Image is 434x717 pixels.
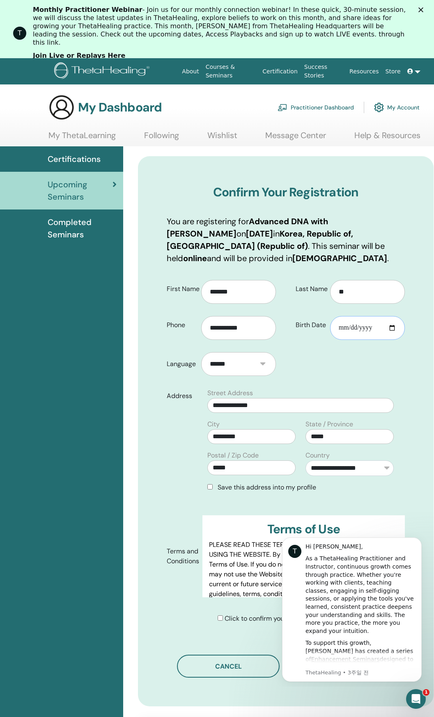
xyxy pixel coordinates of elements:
a: Enhancement Seminars [41,126,110,132]
a: Help & Resources [354,130,420,146]
span: Completed Seminars [48,216,117,241]
span: 1 [423,689,429,696]
div: To support this growth, [PERSON_NAME] has created a series of designed to help you refine your kn... [36,109,146,198]
label: Phone [161,317,201,333]
a: Certification [259,64,301,79]
a: Practitioner Dashboard [278,98,354,116]
img: chalkboard-teacher.svg [278,104,287,111]
label: Language [161,356,201,372]
a: Join Live or Replays Here [33,52,125,61]
a: About [179,64,202,79]
img: generic-user-icon.jpg [48,94,75,121]
a: Wishlist [207,130,237,146]
b: [DATE] [246,228,273,239]
label: Birth Date [289,317,330,333]
label: First Name [161,281,201,297]
div: 닫기 [418,7,427,12]
p: PLEASE READ THESE TERMS OF USE CAREFULLY BEFORE USING THE WEBSITE. By using the Website, you agre... [209,540,398,628]
b: [DEMOGRAPHIC_DATA] [292,253,387,264]
a: Store [382,64,404,79]
h3: Terms of Use [209,522,398,537]
a: Courses & Seminars [202,59,259,83]
div: Profile image for ThetaHealing [13,27,26,40]
b: Monthly Practitioner Webinar [33,6,142,14]
label: Address [161,388,202,404]
h3: My Dashboard [78,100,162,115]
a: My ThetaLearning [48,130,116,146]
label: Country [305,451,330,460]
a: Following [144,130,179,146]
div: - Join us for our monthly connection webinar! In these quick, 30-minute session, we will discuss ... [33,6,408,47]
label: Last Name [289,281,330,297]
label: Street Address [207,388,253,398]
b: online [183,253,207,264]
a: Resources [346,64,382,79]
label: Terms and Conditions [161,544,202,569]
button: Cancel [177,655,280,678]
iframe: Intercom notifications 메시지 [270,530,434,687]
p: Message from ThetaHealing, sent 3주일 전 [36,139,146,146]
span: Upcoming Seminars [48,178,113,203]
a: Success Stories [301,59,346,83]
label: City [207,419,220,429]
span: Certifications [48,153,101,165]
span: Save this address into my profile [218,483,316,492]
label: State / Province [305,419,353,429]
a: Message Center [265,130,326,146]
p: You are registering for on in . This seminar will be held and will be provided in . [167,215,405,264]
iframe: Intercom live chat [406,689,426,709]
a: My Account [374,98,420,116]
span: Cancel [215,662,242,671]
span: Click to confirm you agree to the Terms and Conditions [225,614,390,623]
h3: Confirm Your Registration [167,185,405,200]
img: cog.svg [374,100,384,114]
img: logo.png [54,62,152,81]
label: Postal / Zip Code [207,451,259,460]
